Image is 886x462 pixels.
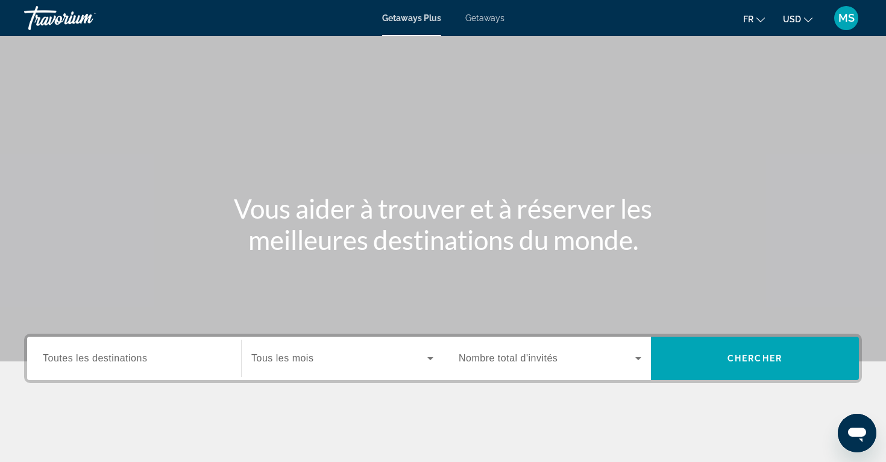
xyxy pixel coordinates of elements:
iframe: Bouton de lancement de la fenêtre de messagerie [838,414,876,452]
span: fr [743,14,753,24]
span: Tous les mois [251,353,313,363]
button: Chercher [651,337,859,380]
span: Toutes les destinations [43,353,147,363]
span: Chercher [727,354,782,363]
a: Travorium [24,2,145,34]
div: Search widget [27,337,859,380]
button: Change language [743,10,765,28]
span: USD [783,14,801,24]
button: Change currency [783,10,812,28]
h1: Vous aider à trouver et à réserver les meilleures destinations du monde. [217,193,669,255]
button: User Menu [831,5,862,31]
a: Getaways [465,13,504,23]
span: MS [838,12,855,24]
a: Getaways Plus [382,13,441,23]
span: Nombre total d'invités [459,353,558,363]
